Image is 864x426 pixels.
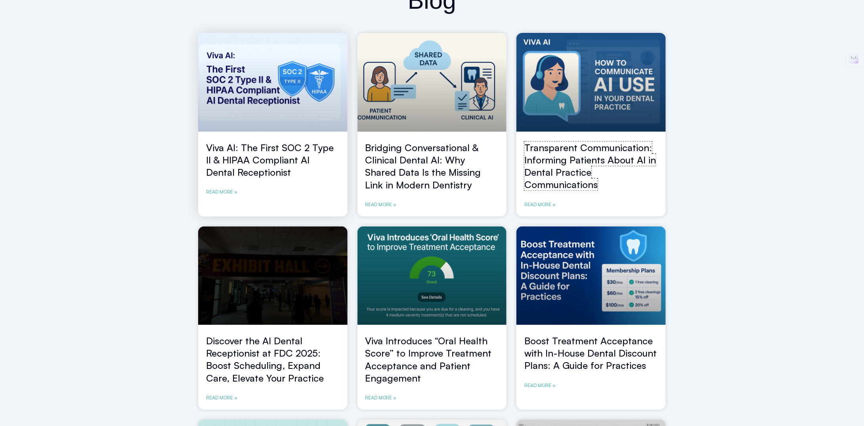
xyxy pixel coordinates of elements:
[524,142,656,191] a: Transparent Communication: Informing Patients About AI in Dental Practice Communications
[365,142,481,191] a: Bridging Conversational & Clinical Dental AI: Why Shared Data Is the Missing Link in Modern Denti...
[365,335,492,384] a: Viva Introduces “Oral Health Score” to Improve Treatment Acceptance and Patient Engagement
[365,201,397,209] a: Read more about Bridging Conversational & Clinical Dental AI: Why Shared Data Is the Missing Link...
[365,394,397,402] a: Read more about Viva Introduces “Oral Health Score” to Improve Treatment Acceptance and Patient E...
[206,142,334,178] a: Viva AI: The First SOC 2 Type II & HIPAA Compliant AI Dental Receptionist
[524,335,657,371] a: Boost Treatment Acceptance with In-House Dental Discount Plans: A Guide for Practices
[524,201,556,209] a: Read more about Transparent Communication: Informing Patients About AI in Dental Practice Communi...
[206,394,237,402] a: Read more about Discover the AI Dental Receptionist at FDC 2025: Boost Scheduling, Expand Care, E...
[516,226,666,325] a: boost treatment acceptance in your dental office
[357,226,507,325] a: improving treatment acceptance in dental
[206,188,237,196] a: Read more about Viva AI: The First SOC 2 Type II & HIPAA Compliant AI Dental Receptionist
[524,382,556,390] a: Read more about Boost Treatment Acceptance with In-House Dental Discount Plans: A Guide for Pract...
[206,335,324,384] a: Discover the AI Dental Receptionist at FDC 2025: Boost Scheduling, Expand Care, Elevate Your Prac...
[198,226,348,325] a: FDC-2025-AI-Dental-Receptionist
[198,33,348,132] a: viva ai dental receptionist soc2 and hipaa compliance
